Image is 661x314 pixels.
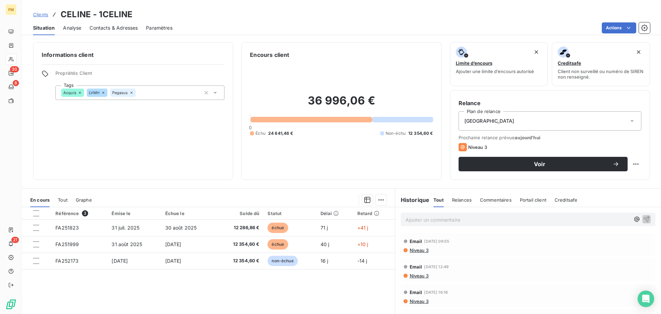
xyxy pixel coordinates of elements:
span: 31 août 2025 [112,241,142,247]
span: [DATE] [112,258,128,264]
div: Référence [55,210,103,216]
button: CreditsafeClient non surveillé ou numéro de SIREN non renseigné. [552,42,650,86]
span: 21 [11,237,19,243]
h6: Relance [459,99,641,107]
span: 71 j [321,225,328,231]
span: Email [410,290,422,295]
span: [DATE] 16:16 [424,290,448,294]
span: Prochaine relance prévue [459,135,641,140]
span: Pegasus [112,91,128,95]
span: Situation [33,24,55,31]
button: Voir [459,157,628,171]
span: 40 j [321,241,329,247]
span: 16 j [321,258,328,264]
span: Portail client [520,197,546,203]
div: Solde dû [220,211,260,216]
span: Limite d’encours [456,60,492,66]
span: 12 354,60 € [220,241,260,248]
img: Logo LeanPay [6,299,17,310]
span: Creditsafe [555,197,578,203]
span: échue [267,239,288,250]
span: Analyse [63,24,81,31]
span: Échu [255,130,265,136]
div: Échue le [165,211,212,216]
h3: CELINE - 1CELINE [61,8,133,21]
span: FA251823 [55,225,79,231]
h6: Historique [395,196,430,204]
span: Non-échu [386,130,406,136]
span: +41 j [357,225,368,231]
span: 30 août 2025 [165,225,197,231]
span: [GEOGRAPHIC_DATA] [464,118,514,124]
div: Émise le [112,211,157,216]
h6: Informations client [42,51,224,59]
span: Voir [467,161,612,167]
h2: 36 996,06 € [250,94,433,114]
span: 24 641,46 € [268,130,293,136]
span: 3 [82,210,88,216]
button: Limite d’encoursAjouter une limite d’encours autorisé [450,42,548,86]
a: Clients [33,11,48,18]
span: Clients [33,12,48,17]
span: Relances [452,197,472,203]
span: Niveau 3 [409,273,429,278]
span: FA251999 [55,241,79,247]
span: Niveau 3 [468,144,487,150]
span: 8 [13,80,19,86]
span: aujourd’hui [515,135,541,140]
span: [DATE] [165,241,181,247]
span: +10 j [357,241,368,247]
span: [DATE] [165,258,181,264]
span: [DATE] 09:55 [424,239,449,243]
span: Client non surveillé ou numéro de SIREN non renseigné. [558,69,644,80]
span: Commentaires [480,197,512,203]
span: Contacts & Adresses [90,24,138,31]
span: Graphe [76,197,92,203]
span: [DATE] 12:49 [424,265,449,269]
div: Retard [357,211,391,216]
span: non-échue [267,256,297,266]
span: 12 286,86 € [220,224,260,231]
div: Délai [321,211,349,216]
div: FM [6,4,17,15]
div: Open Intercom Messenger [638,291,654,307]
input: Ajouter une valeur [136,90,141,96]
span: Email [410,264,422,270]
span: Tout [58,197,67,203]
span: 31 juil. 2025 [112,225,139,231]
span: échue [267,223,288,233]
span: Tout [433,197,444,203]
span: -14 j [357,258,367,264]
button: Actions [602,22,636,33]
span: Acquis [63,91,76,95]
span: LVMH [89,91,100,95]
span: En cours [30,197,50,203]
span: 12 354,60 € [220,257,260,264]
span: 12 354,60 € [408,130,433,136]
div: Statut [267,211,312,216]
span: 0 [249,125,252,130]
span: 30 [10,66,19,72]
span: Propriétés Client [55,70,224,80]
span: Ajouter une limite d’encours autorisé [456,69,534,74]
span: FA252173 [55,258,78,264]
span: Creditsafe [558,60,581,66]
h6: Encours client [250,51,289,59]
span: Paramètres [146,24,172,31]
span: Niveau 3 [409,247,429,253]
span: Email [410,239,422,244]
span: Niveau 3 [409,298,429,304]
